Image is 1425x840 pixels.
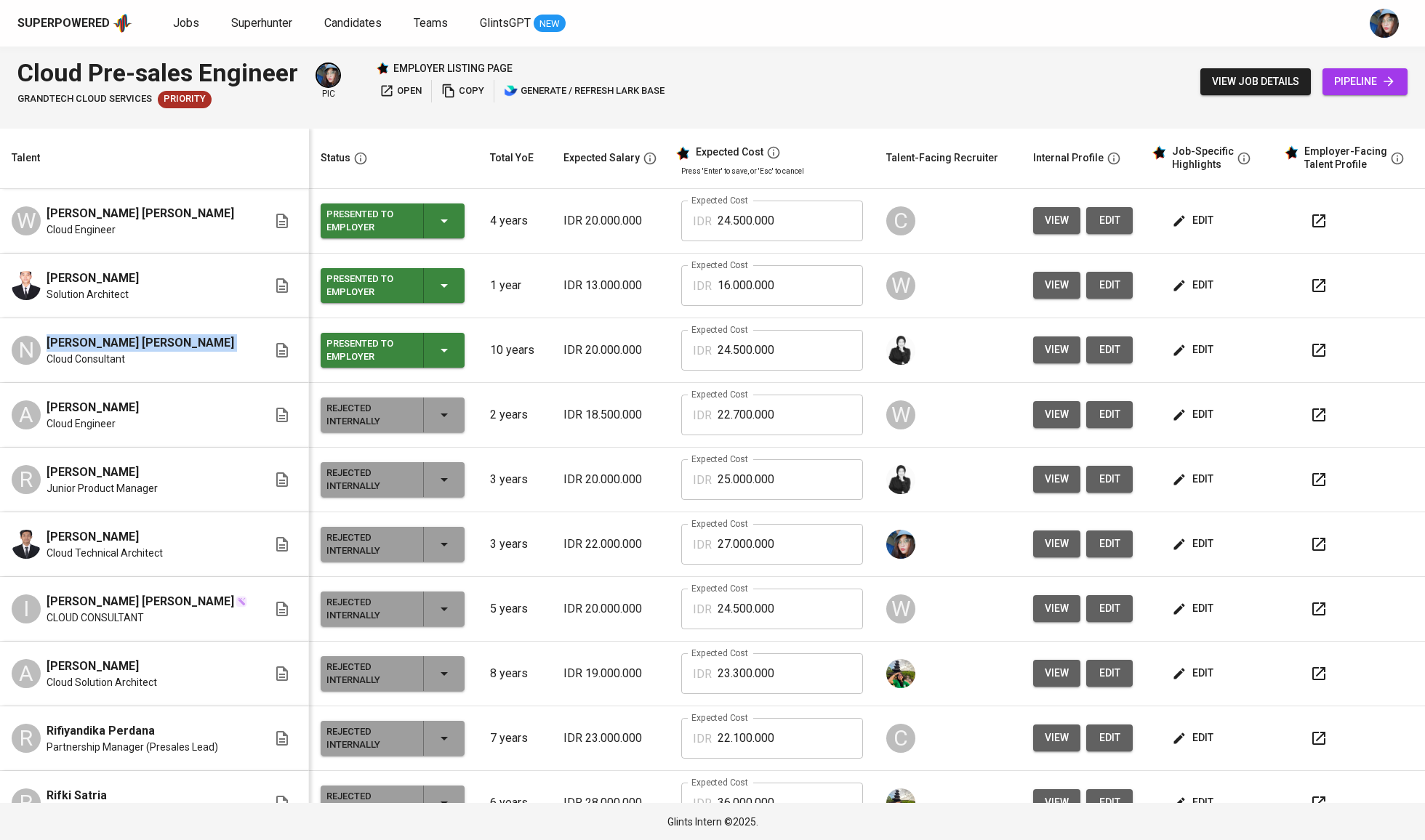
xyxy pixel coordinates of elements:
button: view [1033,595,1080,622]
button: view [1033,466,1080,493]
button: view job details [1200,68,1311,95]
div: Presented to Employer [326,334,412,366]
a: edit [1086,466,1133,493]
div: Talent [12,149,40,167]
span: edit [1098,470,1121,488]
div: Presented to Employer [326,270,412,302]
span: Cloud Solution Architect [47,675,157,690]
div: Expected Cost [696,146,763,159]
button: edit [1169,401,1219,428]
p: 1 year [490,277,540,294]
span: view [1045,599,1069,618]
a: Superhunter [231,15,295,33]
a: open [376,80,425,102]
span: edit [1098,729,1121,747]
p: IDR [693,536,712,554]
div: N [12,336,41,365]
button: view [1033,336,1080,363]
button: Rejected Internally [321,656,465,691]
span: edit [1175,211,1213,230]
button: Rejected Internally [321,591,465,626]
p: 3 years [490,536,540,553]
a: Candidates [324,15,385,33]
img: glints_star.svg [1284,145,1298,160]
button: edit [1169,466,1219,493]
button: edit [1086,401,1133,428]
button: Rejected Internally [321,527,465,562]
span: view [1045,535,1069,553]
button: view [1033,660,1080,687]
button: edit [1086,207,1133,234]
span: Cloud Technical Architect [47,546,163,560]
p: Press 'Enter' to save, or 'Esc' to cancel [681,166,863,177]
img: diazagista@glints.com [886,530,915,559]
p: employer listing page [393,61,513,76]
button: Presented to Employer [321,268,465,303]
a: pipeline [1322,68,1408,95]
div: C [886,724,915,753]
span: Jobs [173,16,199,30]
p: IDR 20.000.000 [563,471,659,488]
span: edit [1098,276,1121,294]
button: edit [1086,724,1133,751]
button: view [1033,272,1080,299]
span: GlintsGPT [480,16,531,30]
button: edit [1169,272,1219,299]
button: Rejected Internally [321,462,465,497]
p: IDR [693,472,712,489]
p: 5 years [490,600,540,618]
span: edit [1098,664,1121,682]
button: edit [1169,336,1219,363]
button: edit [1086,530,1133,557]
div: A [12,400,41,429]
a: edit [1086,595,1133,622]
div: Job Order Reopened [158,91,212,108]
div: W [12,206,41,235]
div: Rejected Internally [326,787,412,819]
a: edit [1086,789,1133,816]
div: C [886,206,915,235]
span: [PERSON_NAME] [47,399,139,416]
span: [PERSON_NAME] [PERSON_NAME] [47,205,234,222]
span: edit [1175,535,1213,553]
button: Rejected Internally [321,786,465,820]
div: Status [321,149,350,167]
p: 7 years [490,730,540,747]
span: Teams [414,16,448,30]
span: edit [1175,793,1213,812]
span: edit [1175,599,1213,618]
div: Rejected Internally [326,528,412,560]
div: R [12,724,41,753]
button: edit [1086,336,1133,363]
p: IDR 20.000.000 [563,600,659,618]
a: GlintsGPT NEW [480,15,566,33]
span: pipeline [1334,73,1396,91]
a: edit [1086,272,1133,299]
p: IDR [693,666,712,683]
p: 2 years [490,406,540,424]
p: IDR [693,795,712,812]
span: edit [1175,664,1213,682]
span: edit [1098,599,1121,618]
span: GrandTech Cloud Services [17,92,152,106]
p: IDR 23.000.000 [563,730,659,747]
span: [PERSON_NAME] [47,270,139,287]
p: IDR [693,342,712,360]
span: Solution Architect [47,287,129,302]
div: Talent-Facing Recruiter [886,149,998,167]
span: [PERSON_NAME] [47,464,139,481]
img: diazagista@glints.com [1370,9,1399,38]
a: Jobs [173,15,202,33]
p: IDR [693,278,712,295]
span: view [1045,793,1069,812]
span: edit [1098,793,1121,812]
span: Rifki Satria [47,787,107,804]
button: Presented to Employer [321,203,465,238]
div: pic [316,62,341,100]
span: edit [1175,341,1213,359]
span: NEW [534,17,566,31]
span: copy [441,83,484,100]
span: view [1045,664,1069,682]
div: W [886,400,915,429]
